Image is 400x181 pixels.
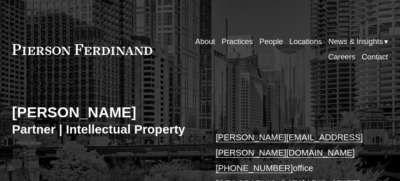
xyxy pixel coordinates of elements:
[216,132,363,157] a: [PERSON_NAME][EMAIL_ADDRESS][PERSON_NAME][DOMAIN_NAME]
[216,163,293,173] a: [PHONE_NUMBER]
[362,50,388,65] a: Contact
[328,50,355,65] a: Careers
[328,34,388,50] a: folder dropdown
[221,34,253,50] a: Practices
[12,104,200,121] h2: [PERSON_NAME]
[12,122,200,137] h3: Partner | Intellectual Property
[289,34,322,50] a: Locations
[195,34,215,50] a: About
[328,35,383,49] span: News & Insights
[259,34,283,50] a: People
